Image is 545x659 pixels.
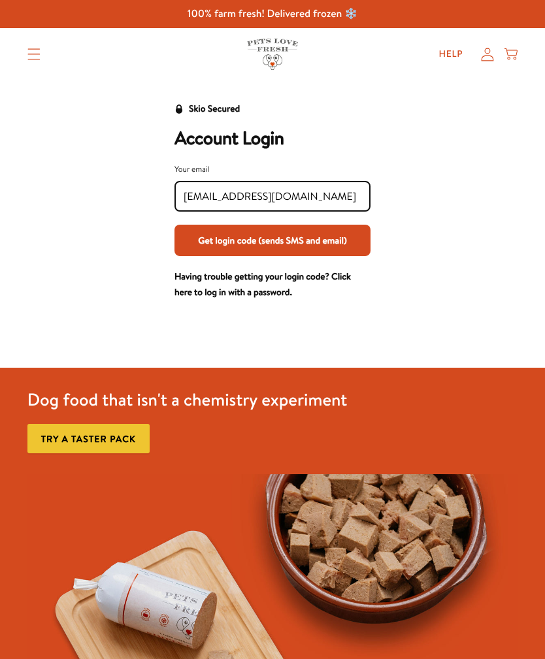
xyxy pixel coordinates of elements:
[27,389,348,411] h3: Dog food that isn't a chemistry experiment
[17,38,51,71] summary: Translation missing: en.sections.header.menu
[184,189,361,204] input: Your email input field
[247,39,298,69] img: Pets Love Fresh
[174,270,351,298] a: Having trouble getting your login code? Click here to log in with a password.
[174,127,371,150] h2: Account Login
[429,41,474,67] a: Help
[189,101,240,117] div: Skio Secured
[27,424,150,453] a: Try a taster pack
[174,101,240,127] a: Skio Secured
[174,225,371,256] button: Get login code (sends SMS and email)
[174,163,371,176] div: Your email
[174,104,184,114] svg: Security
